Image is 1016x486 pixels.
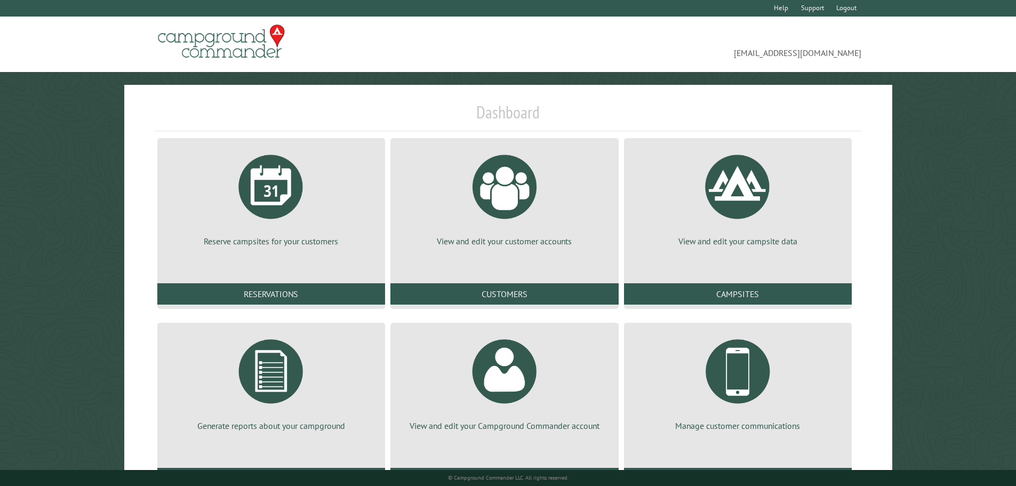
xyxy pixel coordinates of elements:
[637,147,839,247] a: View and edit your campsite data
[155,21,288,62] img: Campground Commander
[624,283,852,305] a: Campsites
[155,102,862,131] h1: Dashboard
[390,283,618,305] a: Customers
[508,29,862,59] span: [EMAIL_ADDRESS][DOMAIN_NAME]
[157,283,385,305] a: Reservations
[403,147,605,247] a: View and edit your customer accounts
[403,235,605,247] p: View and edit your customer accounts
[448,474,569,481] small: © Campground Commander LLC. All rights reserved.
[170,235,372,247] p: Reserve campsites for your customers
[403,420,605,432] p: View and edit your Campground Commander account
[637,331,839,432] a: Manage customer communications
[170,420,372,432] p: Generate reports about your campground
[637,420,839,432] p: Manage customer communications
[637,235,839,247] p: View and edit your campsite data
[170,331,372,432] a: Generate reports about your campground
[403,331,605,432] a: View and edit your Campground Commander account
[170,147,372,247] a: Reserve campsites for your customers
